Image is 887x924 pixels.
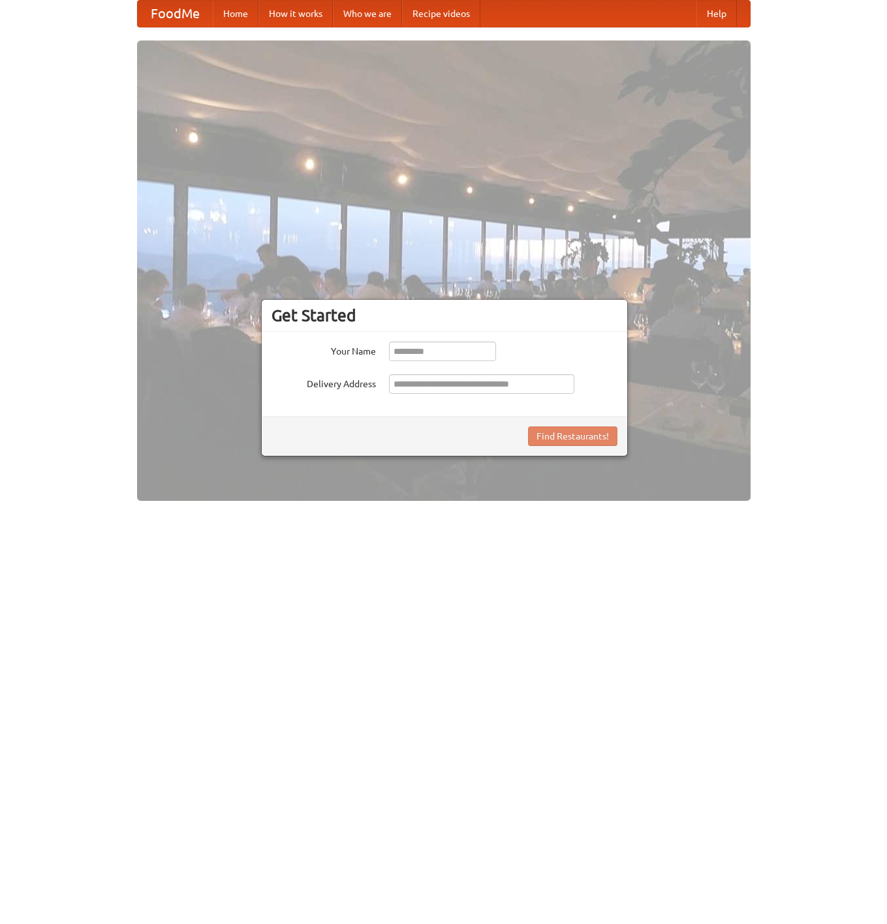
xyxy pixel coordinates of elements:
[696,1,737,27] a: Help
[528,426,617,446] button: Find Restaurants!
[402,1,480,27] a: Recipe videos
[213,1,258,27] a: Home
[138,1,213,27] a: FoodMe
[258,1,333,27] a: How it works
[272,306,617,325] h3: Get Started
[333,1,402,27] a: Who we are
[272,342,376,358] label: Your Name
[272,374,376,390] label: Delivery Address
